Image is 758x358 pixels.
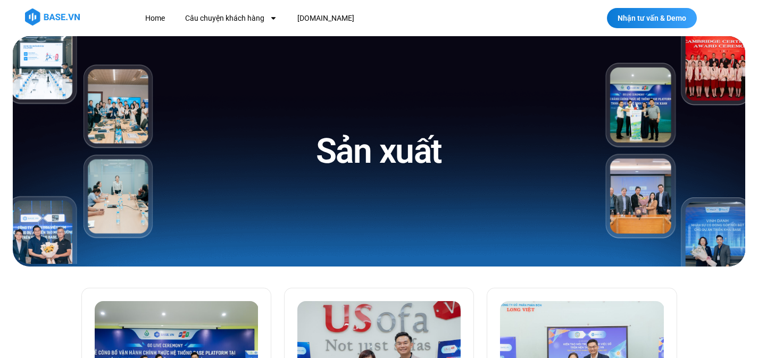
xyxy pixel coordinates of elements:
[289,9,362,28] a: [DOMAIN_NAME]
[177,9,285,28] a: Câu chuyện khách hàng
[137,9,173,28] a: Home
[607,8,697,28] a: Nhận tư vấn & Demo
[316,129,442,173] h1: Sản xuất
[137,9,541,28] nav: Menu
[618,14,686,22] span: Nhận tư vấn & Demo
